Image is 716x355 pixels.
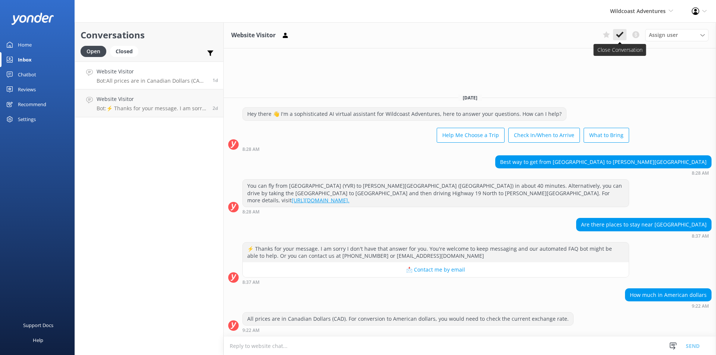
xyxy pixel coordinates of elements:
div: Chatbot [18,67,36,82]
strong: 8:37 AM [242,280,260,285]
div: Hey there 👋 I'm a sophisticated AI virtual assistant for Wildcoast Adventures, here to answer you... [243,108,566,120]
a: Website VisitorBot:⚡ Thanks for your message. I am sorry I don't have that answer for you. You're... [75,89,223,117]
div: Help [33,333,43,348]
a: Closed [110,47,142,55]
button: What to Bring [584,128,629,143]
span: Wildcoast Adventures [610,7,666,15]
div: Oct 12 2025 09:22am (UTC -07:00) America/Tijuana [242,327,574,333]
div: Closed [110,46,138,57]
div: Support Docs [23,318,53,333]
div: All prices are in Canadian Dollars (CAD). For conversion to American dollars, you would need to c... [243,313,573,325]
h2: Conversations [81,28,218,42]
p: Bot: All prices are in Canadian Dollars (CAD). For conversion to American dollars, you would need... [97,77,207,84]
button: 📩 Contact me by email [243,262,629,277]
button: Check In/When to Arrive [508,128,580,143]
div: Oct 12 2025 08:28am (UTC -07:00) America/Tijuana [495,170,712,175]
img: yonder-white-logo.png [11,13,54,25]
div: You can fly from [GEOGRAPHIC_DATA] (YVR) to [PERSON_NAME][GEOGRAPHIC_DATA] ([GEOGRAPHIC_DATA]) in... [243,180,629,207]
div: Home [18,37,32,52]
div: Recommend [18,97,46,112]
div: Assign User [645,29,709,41]
span: Oct 12 2025 09:22am (UTC -07:00) America/Tijuana [213,77,218,83]
span: [DATE] [458,95,482,101]
div: Settings [18,112,36,127]
div: Oct 12 2025 09:22am (UTC -07:00) America/Tijuana [625,303,712,308]
div: How much in American dollars [625,289,711,301]
h3: Website Visitor [231,31,276,40]
a: Open [81,47,110,55]
strong: 9:22 AM [692,304,709,308]
div: Oct 12 2025 08:28am (UTC -07:00) America/Tijuana [242,209,629,214]
p: Bot: ⚡ Thanks for your message. I am sorry I don't have that answer for you. You're welcome to ke... [97,105,207,112]
div: ⚡ Thanks for your message. I am sorry I don't have that answer for you. You're welcome to keep me... [243,243,629,262]
span: Oct 11 2025 05:32am (UTC -07:00) America/Tijuana [213,105,218,111]
span: Assign user [649,31,678,39]
strong: 8:28 AM [692,171,709,175]
div: Reviews [18,82,36,97]
a: Website VisitorBot:All prices are in Canadian Dollars (CAD). For conversion to American dollars, ... [75,61,223,89]
h4: Website Visitor [97,67,207,76]
div: Are there places to stay near [GEOGRAPHIC_DATA] [577,218,711,231]
div: Oct 12 2025 08:28am (UTC -07:00) America/Tijuana [242,146,629,152]
strong: 8:28 AM [242,210,260,214]
strong: 8:37 AM [692,234,709,238]
div: Oct 12 2025 08:37am (UTC -07:00) America/Tijuana [576,233,712,238]
a: [URL][DOMAIN_NAME]. [292,197,349,204]
div: Best way to get from [GEOGRAPHIC_DATA] to [PERSON_NAME][GEOGRAPHIC_DATA] [496,156,711,168]
strong: 9:22 AM [242,328,260,333]
div: Open [81,46,106,57]
h4: Website Visitor [97,95,207,103]
div: Inbox [18,52,32,67]
strong: 8:28 AM [242,147,260,152]
div: Oct 12 2025 08:37am (UTC -07:00) America/Tijuana [242,279,629,285]
button: Help Me Choose a Trip [437,128,505,143]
